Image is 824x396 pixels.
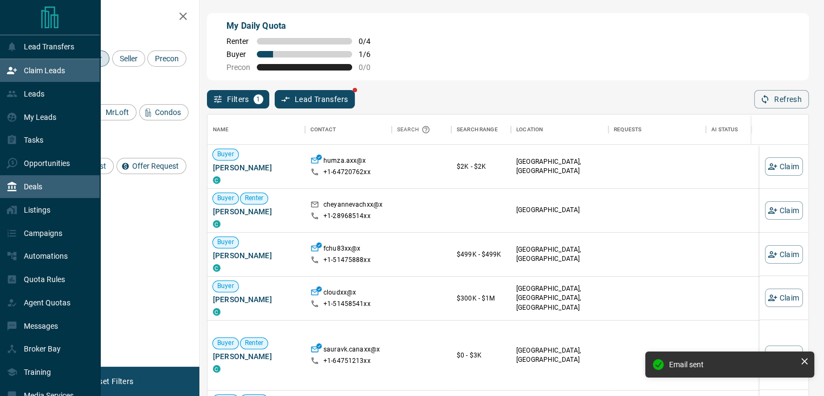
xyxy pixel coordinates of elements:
[151,54,183,63] span: Precon
[213,308,220,316] div: condos.ca
[213,194,238,203] span: Buyer
[102,108,133,117] span: MrLoft
[765,245,803,264] button: Claim
[207,90,269,108] button: Filters1
[35,11,189,24] h2: Filters
[516,114,543,145] div: Location
[457,350,505,360] p: $0 - $3K
[754,90,809,108] button: Refresh
[516,157,603,176] p: [GEOGRAPHIC_DATA], [GEOGRAPHIC_DATA]
[213,176,220,184] div: condos.ca
[457,162,505,171] p: $2K - $2K
[147,50,186,67] div: Precon
[226,20,382,33] p: My Daily Quota
[305,114,392,145] div: Contact
[213,365,220,373] div: condos.ca
[128,162,183,170] span: Offer Request
[765,157,803,176] button: Claim
[516,245,603,264] p: [GEOGRAPHIC_DATA], [GEOGRAPHIC_DATA]
[323,256,371,265] p: +1- 51475888xx
[226,37,250,46] span: Renter
[213,264,220,272] div: condos.ca
[323,212,371,221] p: +1- 28968514xx
[323,200,382,212] p: cheyannevachxx@x
[82,372,140,391] button: Reset Filters
[323,288,356,299] p: cloudxx@x
[226,50,250,59] span: Buyer
[241,338,268,348] span: Renter
[275,90,355,108] button: Lead Transfers
[323,156,366,168] p: humza.axx@x
[213,238,238,247] span: Buyer
[213,250,300,261] span: [PERSON_NAME]
[516,284,603,312] p: [GEOGRAPHIC_DATA], [GEOGRAPHIC_DATA], [GEOGRAPHIC_DATA]
[457,293,505,303] p: $300K - $1M
[359,50,382,59] span: 1 / 6
[139,104,189,120] div: Condos
[516,206,603,215] p: [GEOGRAPHIC_DATA]
[323,345,380,356] p: sauravk.canaxx@x
[516,346,603,365] p: [GEOGRAPHIC_DATA], [GEOGRAPHIC_DATA]
[226,63,250,72] span: Precon
[614,114,641,145] div: Requests
[213,162,300,173] span: [PERSON_NAME]
[90,104,137,120] div: MrLoft
[457,250,505,259] p: $499K - $499K
[213,351,300,362] span: [PERSON_NAME]
[669,360,796,369] div: Email sent
[116,54,141,63] span: Seller
[457,114,498,145] div: Search Range
[112,50,145,67] div: Seller
[451,114,511,145] div: Search Range
[213,114,229,145] div: Name
[116,158,186,174] div: Offer Request
[765,289,803,307] button: Claim
[323,168,371,177] p: +1- 64720762xx
[241,194,268,203] span: Renter
[213,282,238,291] span: Buyer
[213,206,300,217] span: [PERSON_NAME]
[151,108,185,117] span: Condos
[711,114,738,145] div: AI Status
[213,220,220,228] div: condos.ca
[213,150,238,159] span: Buyer
[511,114,608,145] div: Location
[323,244,360,256] p: fchu83xx@x
[255,95,262,103] span: 1
[608,114,706,145] div: Requests
[310,114,336,145] div: Contact
[207,114,305,145] div: Name
[765,201,803,220] button: Claim
[765,346,803,364] button: Claim
[359,37,382,46] span: 0 / 4
[213,338,238,348] span: Buyer
[213,294,300,305] span: [PERSON_NAME]
[323,299,371,309] p: +1- 51458541xx
[359,63,382,72] span: 0 / 0
[397,114,433,145] div: Search
[323,356,371,366] p: +1- 64751213xx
